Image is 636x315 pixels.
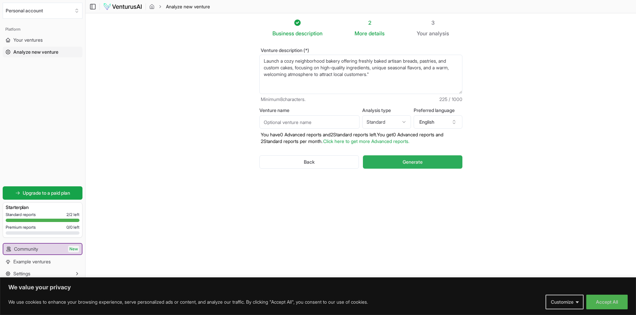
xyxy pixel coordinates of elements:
[272,29,294,37] span: Business
[13,49,58,55] span: Analyze new venture
[355,29,367,37] span: More
[3,47,82,57] a: Analyze new venture
[259,48,462,53] label: Venture description (*)
[103,3,142,11] img: logo
[3,186,82,200] a: Upgrade to a paid plan
[13,37,43,43] span: Your ventures
[323,138,409,144] a: Click here to get more Advanced reports.
[369,30,385,37] span: details
[6,225,36,230] span: Premium reports
[417,29,428,37] span: Your
[23,190,70,196] span: Upgrade to a paid plan
[3,3,82,19] button: Select an organization
[3,35,82,45] a: Your ventures
[3,24,82,35] div: Platform
[355,19,385,27] div: 2
[66,212,79,217] span: 2 / 2 left
[66,225,79,230] span: 0 / 0 left
[363,155,462,169] button: Generate
[259,131,462,145] p: You have 0 Advanced reports and 2 Standard reports left. Y ou get 0 Advanced reports and 2 Standa...
[13,258,51,265] span: Example ventures
[149,3,210,10] nav: breadcrumb
[8,298,368,306] p: We use cookies to enhance your browsing experience, serve personalized ads or content, and analyz...
[13,270,30,277] span: Settings
[8,283,628,291] p: We value your privacy
[6,212,36,217] span: Standard reports
[259,115,360,129] input: Optional venture name
[439,96,462,103] span: 225 / 1000
[14,246,38,252] span: Community
[3,256,82,267] a: Example ventures
[3,244,82,254] a: CommunityNew
[429,30,449,37] span: analysis
[414,108,462,113] label: Preferred language
[362,108,411,113] label: Analysis type
[546,295,584,309] button: Customize
[166,3,210,10] span: Analyze new venture
[414,115,462,129] button: English
[261,96,305,103] span: Minimum 8 characters.
[68,246,79,252] span: New
[6,204,79,211] h3: Starter plan
[3,268,82,279] button: Settings
[259,155,359,169] button: Back
[417,19,449,27] div: 3
[259,108,360,113] label: Venture name
[403,159,423,165] span: Generate
[586,295,628,309] button: Accept All
[295,30,323,37] span: description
